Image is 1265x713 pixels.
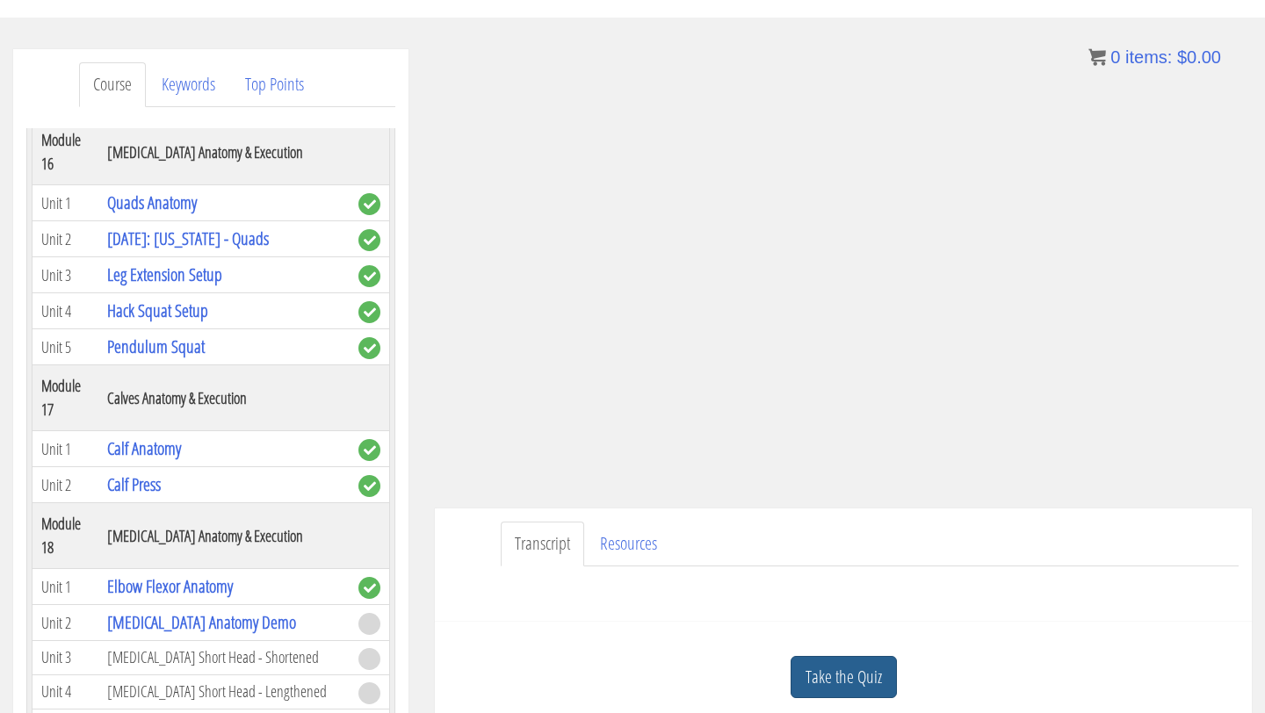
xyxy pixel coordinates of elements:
a: 0 items: $0.00 [1088,47,1221,67]
span: items: [1125,47,1172,67]
td: Unit 5 [33,329,98,365]
td: Unit 2 [33,221,98,257]
span: complete [358,475,380,497]
span: $ [1177,47,1187,67]
a: Take the Quiz [791,656,897,699]
th: Module 18 [33,503,98,569]
td: Unit 2 [33,467,98,503]
a: Quads Anatomy [107,191,197,214]
td: Unit 4 [33,293,98,329]
a: Top Points [231,62,318,107]
a: Resources [586,522,671,566]
a: Keywords [148,62,229,107]
a: Pendulum Squat [107,335,205,358]
a: [DATE]: [US_STATE] - Quads [107,227,269,250]
span: complete [358,439,380,461]
td: Unit 3 [33,641,98,675]
td: Unit 1 [33,569,98,605]
span: complete [358,193,380,215]
span: complete [358,229,380,251]
th: [MEDICAL_DATA] Anatomy & Execution [98,503,350,569]
a: Elbow Flexor Anatomy [107,574,233,598]
span: complete [358,337,380,359]
td: Unit 1 [33,185,98,221]
td: Unit 3 [33,257,98,293]
a: Calf Press [107,472,161,496]
a: Course [79,62,146,107]
th: [MEDICAL_DATA] Anatomy & Execution [98,119,350,185]
span: complete [358,265,380,287]
th: Calves Anatomy & Execution [98,365,350,431]
th: Module 16 [33,119,98,185]
td: Unit 1 [33,431,98,467]
a: Transcript [501,522,584,566]
td: Unit 4 [33,674,98,709]
td: Unit 2 [33,605,98,641]
span: complete [358,301,380,323]
span: 0 [1110,47,1120,67]
td: [MEDICAL_DATA] Short Head - Shortened [98,641,350,675]
th: Module 17 [33,365,98,431]
a: [MEDICAL_DATA] Anatomy Demo [107,610,296,634]
a: Leg Extension Setup [107,263,222,286]
td: [MEDICAL_DATA] Short Head - Lengthened [98,674,350,709]
a: Hack Squat Setup [107,299,208,322]
img: icon11.png [1088,48,1106,66]
a: Calf Anatomy [107,436,181,460]
span: complete [358,577,380,599]
bdi: 0.00 [1177,47,1221,67]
